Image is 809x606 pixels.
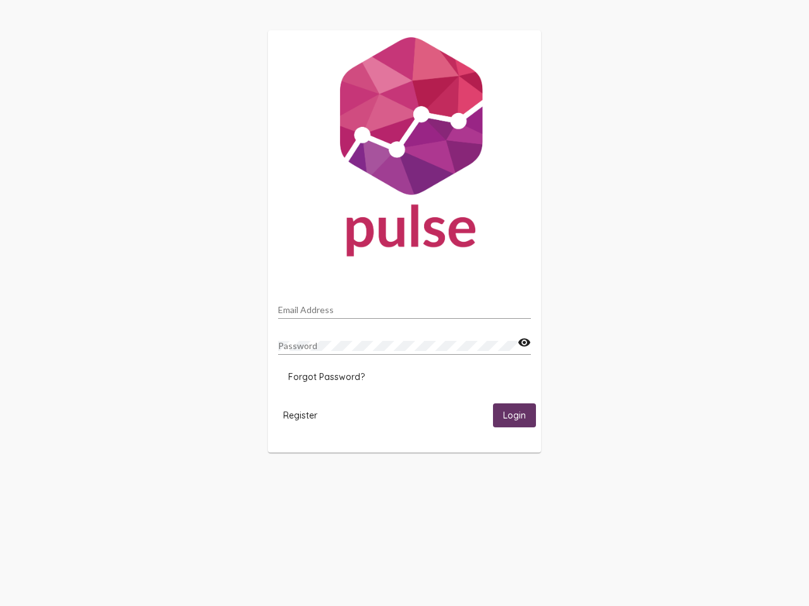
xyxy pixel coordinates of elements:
[518,335,531,350] mat-icon: visibility
[503,410,526,422] span: Login
[268,30,541,269] img: Pulse For Good Logo
[273,403,327,427] button: Register
[278,365,375,388] button: Forgot Password?
[283,410,317,421] span: Register
[288,371,365,383] span: Forgot Password?
[493,403,536,427] button: Login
